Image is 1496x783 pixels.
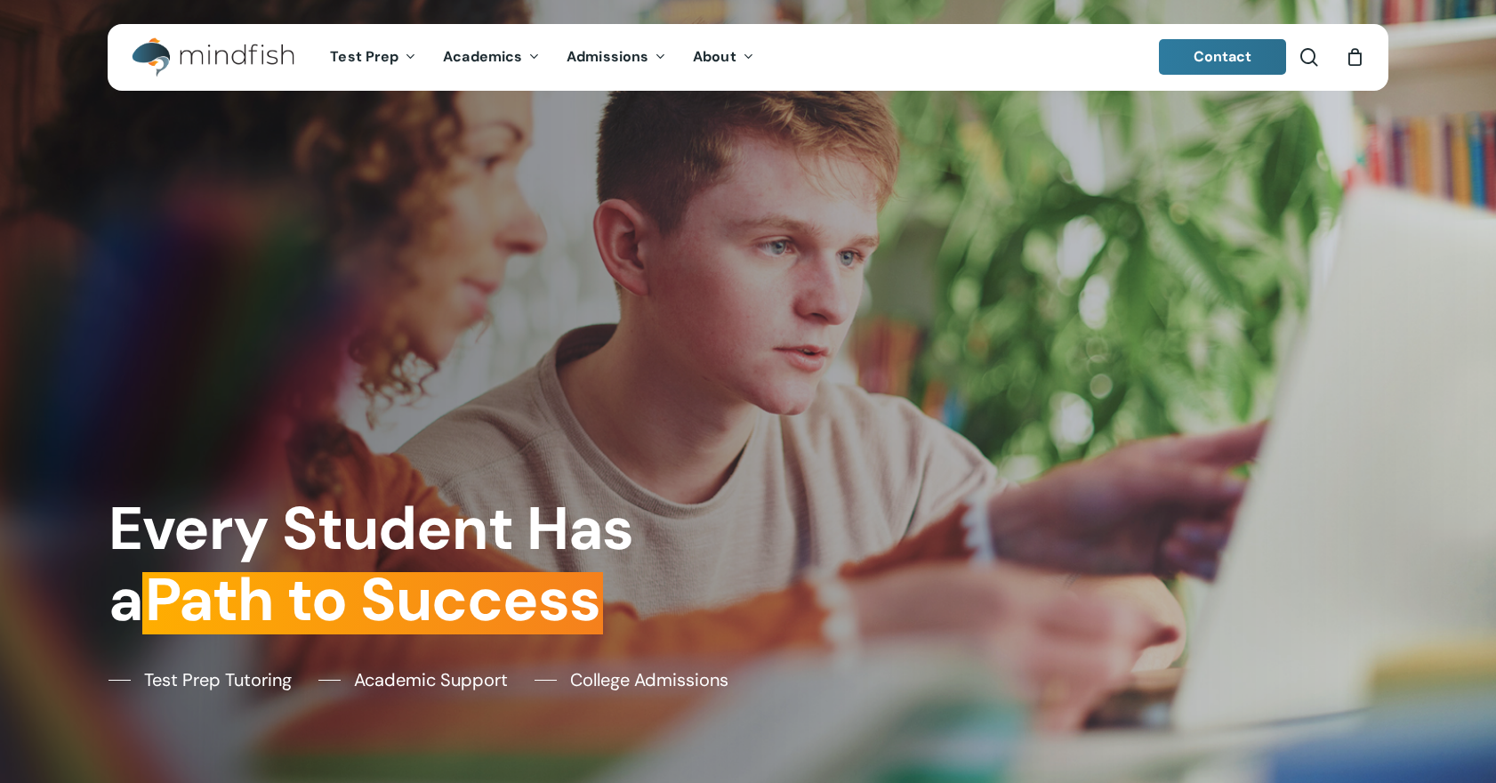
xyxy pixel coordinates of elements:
span: Contact [1194,47,1252,66]
em: Path to Success [142,561,603,639]
span: Test Prep Tutoring [144,666,292,693]
span: Admissions [567,47,648,66]
a: College Admissions [535,666,728,693]
nav: Main Menu [317,24,767,91]
h1: Every Student Has a [109,493,736,636]
a: About [680,50,768,65]
span: College Admissions [570,666,728,693]
a: Academics [430,50,553,65]
header: Main Menu [108,24,1388,91]
a: Academic Support [318,666,508,693]
span: Test Prep [330,47,398,66]
span: Academic Support [354,666,508,693]
a: Contact [1159,39,1287,75]
span: About [693,47,736,66]
a: Test Prep Tutoring [109,666,292,693]
span: Academics [443,47,522,66]
a: Test Prep [317,50,430,65]
a: Admissions [553,50,680,65]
